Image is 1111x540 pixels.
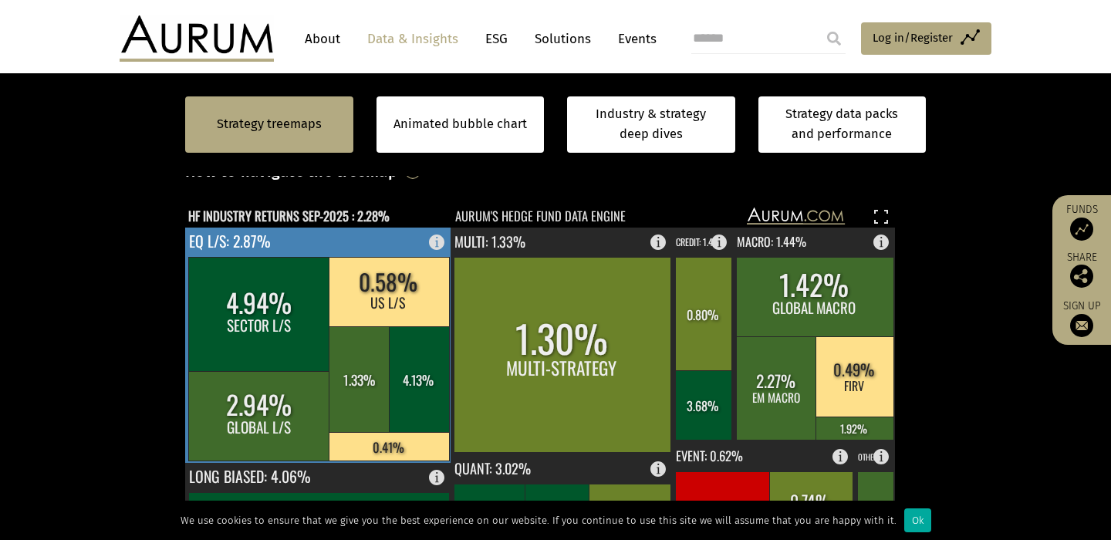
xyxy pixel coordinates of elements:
[1060,299,1103,337] a: Sign up
[1060,252,1103,288] div: Share
[567,96,735,153] a: Industry & strategy deep dives
[861,22,991,55] a: Log in/Register
[360,25,466,53] a: Data & Insights
[1070,314,1093,337] img: Sign up to our newsletter
[527,25,599,53] a: Solutions
[297,25,348,53] a: About
[758,96,927,153] a: Strategy data packs and performance
[904,508,931,532] div: Ok
[873,29,953,47] span: Log in/Register
[819,23,849,54] input: Submit
[1070,218,1093,241] img: Access Funds
[393,114,527,134] a: Animated bubble chart
[217,114,322,134] a: Strategy treemaps
[610,25,657,53] a: Events
[478,25,515,53] a: ESG
[120,15,274,62] img: Aurum
[1070,265,1093,288] img: Share this post
[1060,203,1103,241] a: Funds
